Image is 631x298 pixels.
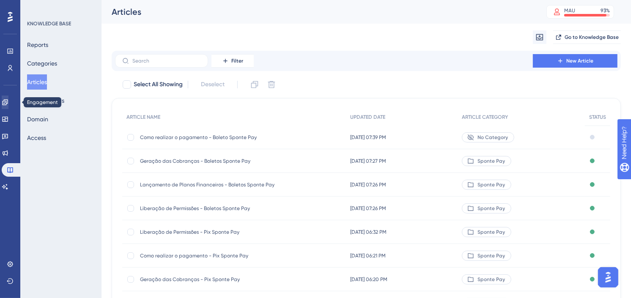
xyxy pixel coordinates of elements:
span: ARTICLE CATEGORY [462,114,508,120]
button: Domain [27,112,48,127]
span: Como realizar o pagamento - Boleto Sponte Pay [140,134,275,141]
span: [DATE] 07:26 PM [350,181,386,188]
span: Deselect [201,79,225,90]
span: Sponte Pay [477,229,505,235]
button: Deselect [193,77,232,92]
span: Need Help? [20,2,53,12]
button: Go to Knowledge Base [553,30,621,44]
button: New Article [533,54,617,68]
span: Sponte Pay [477,276,505,283]
span: Como realizar o pagamento - Pix Sponte Pay [140,252,275,259]
span: UPDATED DATE [350,114,385,120]
span: Filter [231,57,243,64]
div: Articles [112,6,525,18]
button: Reports [27,37,48,52]
span: [DATE] 07:27 PM [350,158,386,164]
span: Liberação de Permissões - Boletos Sponte Pay [140,205,275,212]
button: Page Settings [27,93,64,108]
span: Liberação de Permissões - Pix Sponte Pay [140,229,275,235]
span: New Article [566,57,593,64]
button: Filter [211,54,254,68]
button: Access [27,130,46,145]
span: [DATE] 07:39 PM [350,134,386,141]
button: Categories [27,56,57,71]
span: [DATE] 06:32 PM [350,229,387,235]
span: Geração das Cobranças - Boletos Sponte Pay [140,158,275,164]
span: Geração das Cobranças - Pix Sponte Pay [140,276,275,283]
div: MAU [564,7,575,14]
span: Select All Showing [134,79,183,90]
span: Sponte Pay [477,252,505,259]
span: Sponte Pay [477,181,505,188]
span: ARTICLE NAME [126,114,160,120]
span: No Category [477,134,508,141]
div: 93 % [601,7,610,14]
span: Lançamento de Planos Financeiros - Boletos Sponte Pay [140,181,275,188]
span: STATUS [589,114,606,120]
div: KNOWLEDGE BASE [27,20,71,27]
button: Articles [27,74,47,90]
span: [DATE] 06:21 PM [350,252,386,259]
iframe: UserGuiding AI Assistant Launcher [595,265,621,290]
span: Go to Knowledge Base [565,34,619,41]
span: Sponte Pay [477,205,505,212]
span: Sponte Pay [477,158,505,164]
input: Search [132,58,201,64]
span: [DATE] 07:26 PM [350,205,386,212]
span: [DATE] 06:20 PM [350,276,387,283]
